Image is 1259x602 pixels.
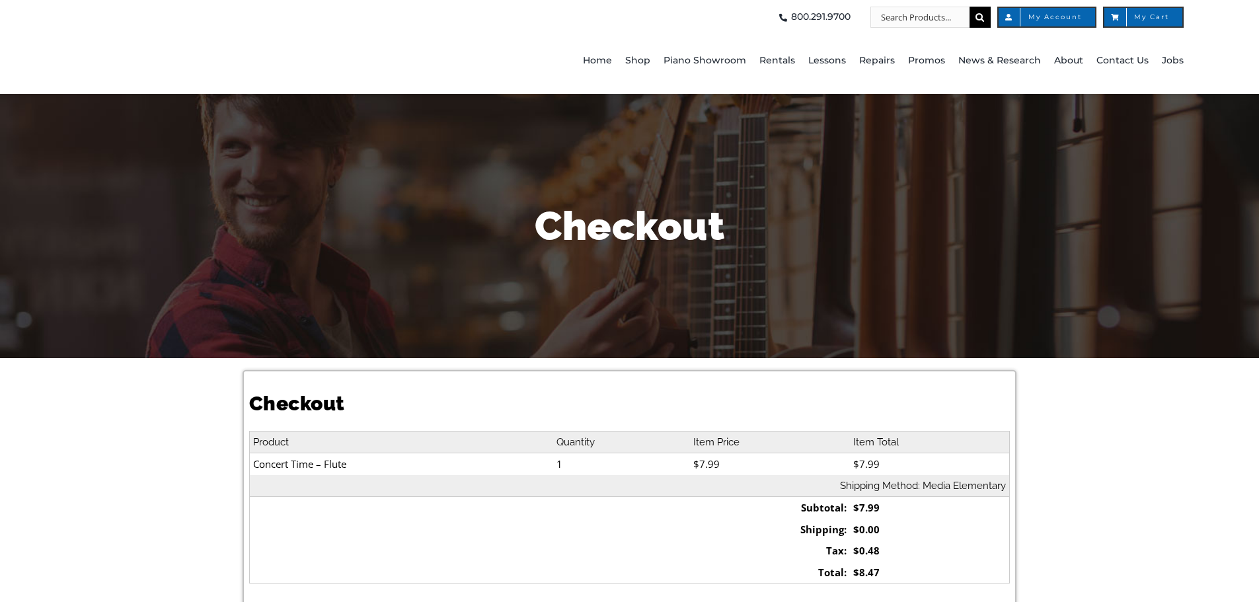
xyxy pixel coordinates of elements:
a: Home [583,28,612,94]
th: Item Total [850,431,1009,453]
input: Search [970,7,991,28]
td: $7.99 [850,497,1009,519]
h1: Checkout [243,198,1016,254]
td: $7.99 [690,453,851,475]
span: My Cart [1118,14,1169,20]
a: Piano Showroom [664,28,746,94]
a: Repairs [859,28,895,94]
a: taylors-music-store-west-chester [75,10,208,23]
td: $0.00 [850,519,1009,541]
th: Product [249,431,553,453]
a: Jobs [1162,28,1184,94]
td: $8.47 [850,562,1009,583]
span: About [1054,50,1083,71]
th: Shipping Method: Media Elementary [249,475,1009,497]
td: Tax: [690,540,851,562]
td: $0.48 [850,540,1009,562]
td: $7.99 [850,453,1009,475]
span: Home [583,50,612,71]
nav: Main Menu [363,28,1184,94]
span: Piano Showroom [664,50,746,71]
a: Lessons [808,28,846,94]
th: Quantity [553,431,689,453]
a: Promos [908,28,945,94]
th: Item Price [690,431,851,453]
a: Rentals [759,28,795,94]
a: 800.291.9700 [775,7,851,28]
span: News & Research [958,50,1041,71]
span: 800.291.9700 [791,7,851,28]
input: Search Products... [870,7,970,28]
td: 1 [553,453,689,475]
a: Shop [625,28,650,94]
td: Shipping: [690,519,851,541]
td: Total: [690,562,851,583]
span: Repairs [859,50,895,71]
a: News & Research [958,28,1041,94]
span: Rentals [759,50,795,71]
a: My Account [997,7,1096,28]
span: Lessons [808,50,846,71]
a: Contact Us [1096,28,1149,94]
span: Jobs [1162,50,1184,71]
a: My Cart [1103,7,1184,28]
td: Concert Time – Flute [249,453,553,475]
span: Promos [908,50,945,71]
nav: Top Right [363,7,1184,28]
span: Contact Us [1096,50,1149,71]
a: About [1054,28,1083,94]
span: Shop [625,50,650,71]
td: Subtotal: [690,497,851,519]
h1: Checkout [249,390,1010,418]
span: My Account [1012,14,1082,20]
